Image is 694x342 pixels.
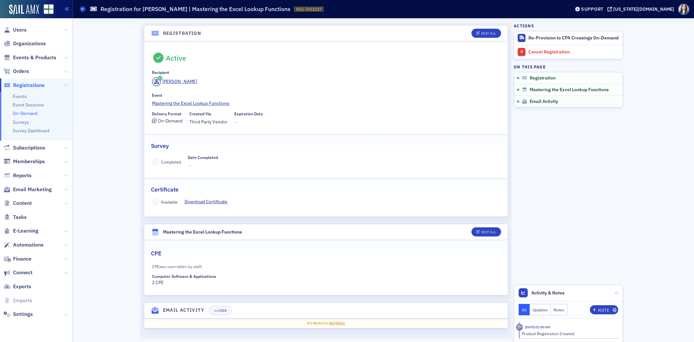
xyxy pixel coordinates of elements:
[13,110,37,116] a: On-Demand
[4,144,45,151] a: Subscriptions
[4,283,31,290] a: Exports
[514,45,623,59] a: Cancel Registration
[162,78,197,85] div: [PERSON_NAME]
[13,68,29,75] span: Orders
[528,49,619,55] div: Cancel Registration
[471,29,501,38] button: Edit All
[530,304,551,315] button: Updates
[163,307,205,314] h4: Email Activity
[678,4,689,15] span: Profile
[152,77,197,86] a: [PERSON_NAME]
[13,214,27,221] span: Tasks
[9,5,39,15] img: SailAMX
[209,306,232,315] button: Hide
[525,325,550,329] time: 10/1/2025 01:00 AM
[4,82,45,89] a: Registrations
[4,269,33,276] a: Connect
[155,160,156,164] span: –
[551,304,567,315] button: Notes
[163,30,201,37] h4: Registration
[189,119,227,125] span: Third Party Vendor
[13,102,44,108] a: Event Sessions
[519,304,530,315] button: All
[13,82,45,89] span: Registrations
[151,142,169,150] h2: Survey
[471,227,501,236] button: Edit All
[188,162,218,169] span: —
[590,305,618,314] button: Note
[151,185,179,194] h2: Certificate
[13,54,56,61] span: Events & Products
[13,255,32,263] span: Finance
[4,40,46,47] a: Organizations
[13,311,33,318] span: Settings
[161,159,181,165] span: Completed
[4,54,56,61] a: Events & Products
[4,255,32,263] a: Finance
[152,274,216,279] div: Computer Software & Applications
[155,200,156,204] span: –
[149,321,503,326] div: No results.
[13,172,32,179] span: Reports
[152,263,371,270] div: CPE was overridden by staff.
[189,111,211,116] div: Created Via
[4,241,44,249] a: Automations
[522,331,614,336] div: Product Registration Created
[4,311,33,318] a: Settings
[13,297,32,304] span: Imports
[152,100,500,107] a: Mastering the Excel Lookup Functions
[530,87,609,93] span: Mastering the Excel Lookup Functions
[152,93,162,98] div: Event
[4,68,29,75] a: Orders
[514,31,623,45] button: Re-Provision to CPA Crossings On-Demand
[4,227,38,235] a: E-Learning
[4,158,45,165] a: Memberships
[152,274,234,286] div: 2 CPE
[151,249,161,258] h2: CPE
[481,32,496,35] div: Edit All
[13,283,31,290] span: Exports
[4,214,27,221] a: Tasks
[13,26,27,34] span: Users
[13,40,46,47] span: Organizations
[481,230,496,234] div: Edit All
[530,75,556,81] span: Registration
[234,111,263,116] div: Expiration Date
[158,119,183,123] div: On-Demand
[13,158,45,165] span: Memberships
[598,308,609,312] div: Note
[514,23,534,29] h4: Actions
[13,241,44,249] span: Automations
[13,227,38,235] span: E-Learning
[4,172,32,179] a: Reports
[607,7,676,11] button: [US_STATE][DOMAIN_NAME]
[4,26,27,34] a: Users
[13,144,45,151] span: Subscriptions
[4,297,32,304] a: Imports
[581,6,604,12] div: Support
[39,4,54,15] a: View Homepage
[13,119,29,125] a: Surveys
[161,199,178,205] span: Available
[163,229,242,235] div: Mastering the Excel Lookup Functions
[13,186,52,193] span: Email Marketing
[152,111,182,116] div: Delivery Format
[234,119,263,125] span: —
[13,93,27,99] a: Events
[531,290,565,296] span: Activity & Notes
[218,309,227,312] div: Hide
[13,269,33,276] span: Connect
[4,200,32,207] a: Content
[528,35,619,41] div: Re-Provision to CPA Crossings On-Demand
[44,4,54,14] img: SailAMX
[516,324,523,331] div: Activity
[13,128,49,134] a: Survey Dashboard
[514,64,623,70] h4: On this page
[13,200,32,207] span: Content
[188,155,218,160] div: Date Completed
[152,70,169,75] div: Recipient
[329,321,345,325] span: Refresh
[613,6,674,12] div: [US_STATE][DOMAIN_NAME]
[184,198,232,205] a: Download Certificate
